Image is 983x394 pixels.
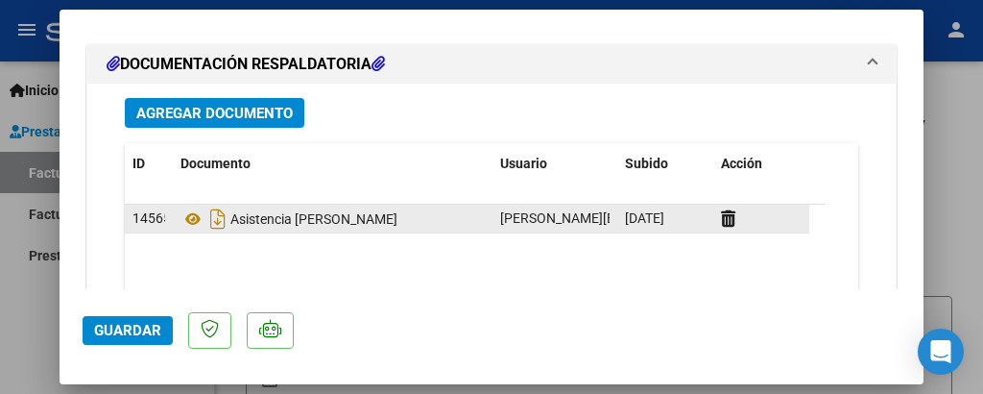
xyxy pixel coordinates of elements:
mat-expansion-panel-header: DOCUMENTACIÓN RESPALDATORIA [87,45,896,84]
span: 14565 [132,210,171,226]
span: Acción [721,156,762,171]
span: Guardar [94,322,161,339]
span: Subido [625,156,668,171]
datatable-header-cell: ID [125,143,173,185]
span: Usuario [500,156,547,171]
button: Guardar [83,316,173,345]
span: Asistencia [PERSON_NAME] [180,211,397,227]
div: Open Intercom Messenger [918,329,964,375]
datatable-header-cell: Acción [713,143,809,185]
datatable-header-cell: Usuario [492,143,617,185]
i: Descargar documento [205,204,230,234]
span: Agregar Documento [136,105,293,122]
span: ID [132,156,145,171]
span: Documento [180,156,251,171]
h1: DOCUMENTACIÓN RESPALDATORIA [107,53,385,76]
datatable-header-cell: Documento [173,143,492,185]
button: Agregar Documento [125,98,304,128]
span: [DATE] [625,210,664,226]
datatable-header-cell: Subido [617,143,713,185]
